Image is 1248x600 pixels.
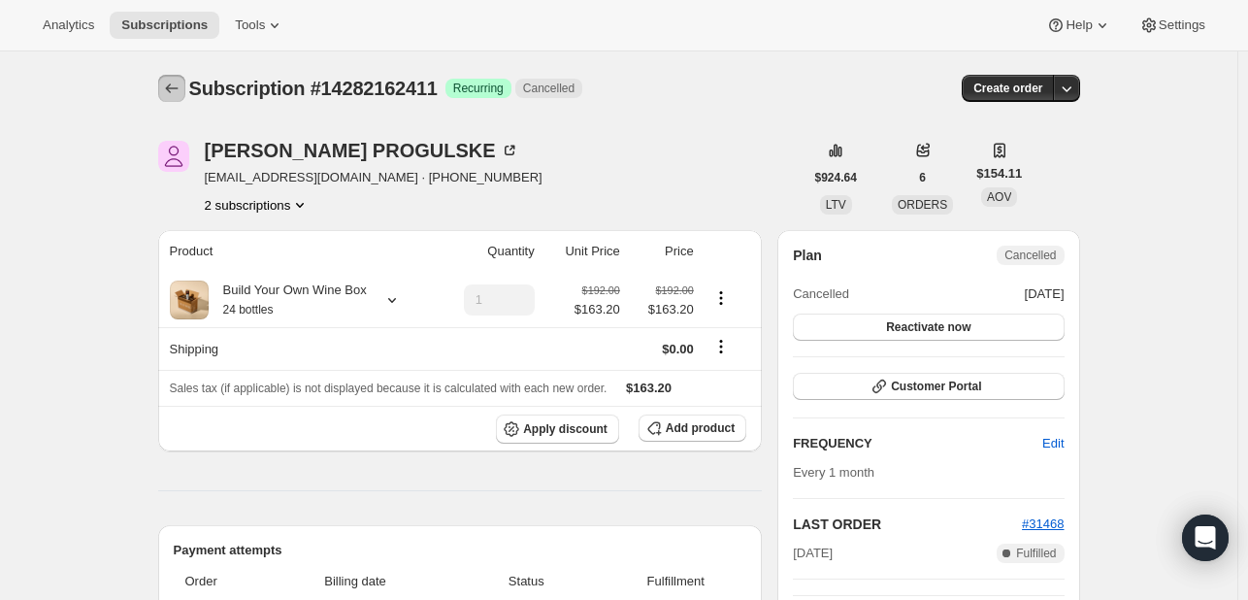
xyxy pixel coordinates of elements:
[209,281,367,319] div: Build Your Own Wine Box
[656,284,694,296] small: $192.00
[1066,17,1092,33] span: Help
[434,230,540,273] th: Quantity
[976,164,1022,183] span: $154.11
[662,342,694,356] span: $0.00
[110,12,219,39] button: Subscriptions
[158,230,435,273] th: Product
[793,373,1064,400] button: Customer Portal
[223,303,274,317] small: 24 bottles
[235,17,265,33] span: Tools
[706,287,737,309] button: Product actions
[541,230,626,273] th: Unit Price
[987,190,1011,204] span: AOV
[496,415,619,444] button: Apply discount
[1004,248,1056,263] span: Cancelled
[804,164,869,191] button: $924.64
[1022,515,1064,534] button: #31468
[1128,12,1217,39] button: Settings
[189,78,438,99] span: Subscription #14282162411
[891,379,981,394] span: Customer Portal
[121,17,208,33] span: Subscriptions
[174,541,747,560] h2: Payment attempts
[275,572,437,591] span: Billing date
[706,336,737,357] button: Shipping actions
[158,75,185,102] button: Subscriptions
[1042,434,1064,453] span: Edit
[205,141,519,160] div: [PERSON_NAME] PROGULSKE
[793,465,874,480] span: Every 1 month
[826,198,846,212] span: LTV
[898,198,947,212] span: ORDERS
[973,81,1042,96] span: Create order
[793,544,833,563] span: [DATE]
[626,230,700,273] th: Price
[626,381,672,395] span: $163.20
[223,12,296,39] button: Tools
[582,284,620,296] small: $192.00
[1022,517,1064,531] a: #31468
[639,415,746,442] button: Add product
[158,327,435,370] th: Shipping
[523,81,575,96] span: Cancelled
[919,170,926,185] span: 6
[666,420,735,436] span: Add product
[1035,12,1123,39] button: Help
[793,515,1022,534] h2: LAST ORDER
[793,314,1064,341] button: Reactivate now
[1016,546,1056,561] span: Fulfilled
[43,17,94,33] span: Analytics
[31,12,106,39] button: Analytics
[1182,515,1229,561] div: Open Intercom Messenger
[632,300,694,319] span: $163.20
[447,572,605,591] span: Status
[1031,428,1075,459] button: Edit
[170,281,209,319] img: product img
[205,168,542,187] span: [EMAIL_ADDRESS][DOMAIN_NAME] · [PHONE_NUMBER]
[815,170,857,185] span: $924.64
[575,300,620,319] span: $163.20
[523,421,608,437] span: Apply discount
[793,284,849,304] span: Cancelled
[616,572,735,591] span: Fulfillment
[886,319,970,335] span: Reactivate now
[962,75,1054,102] button: Create order
[907,164,937,191] button: 6
[1159,17,1205,33] span: Settings
[793,246,822,265] h2: Plan
[158,141,189,172] span: shaundra PROGULSKE
[453,81,504,96] span: Recurring
[1025,284,1065,304] span: [DATE]
[793,434,1042,453] h2: FREQUENCY
[205,195,311,215] button: Product actions
[170,382,608,395] span: Sales tax (if applicable) is not displayed because it is calculated with each new order.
